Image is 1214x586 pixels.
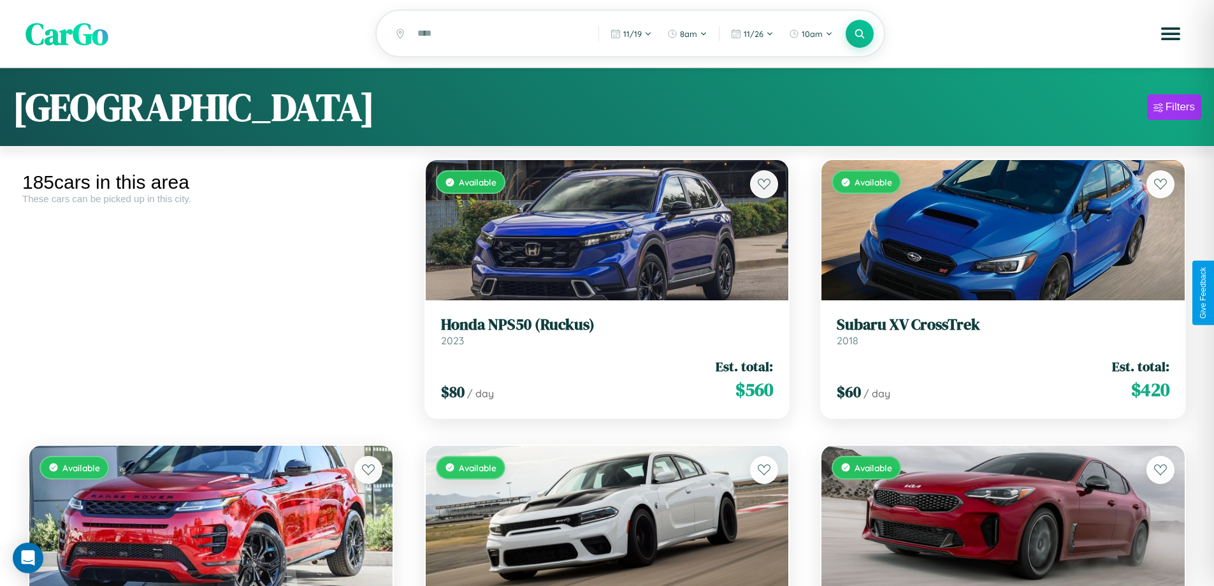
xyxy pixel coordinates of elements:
[1112,357,1169,376] span: Est. total:
[716,357,773,376] span: Est. total:
[441,334,464,347] span: 2023
[1166,101,1195,114] div: Filters
[744,29,763,39] span: 11 / 26
[735,377,773,402] span: $ 560
[25,13,108,55] span: CarGo
[623,29,642,39] span: 11 / 19
[22,172,400,193] div: 185 cars in this area
[680,29,697,39] span: 8am
[441,316,774,334] h3: Honda NPS50 (Ruckus)
[441,381,465,402] span: $ 80
[783,24,839,44] button: 10am
[837,316,1169,334] h3: Subaru XV CrossTrek
[1131,377,1169,402] span: $ 420
[1199,267,1208,319] div: Give Feedback
[837,316,1169,347] a: Subaru XV CrossTrek2018
[837,334,858,347] span: 2018
[604,24,658,44] button: 11/19
[864,387,890,400] span: / day
[661,24,714,44] button: 8am
[837,381,861,402] span: $ 60
[459,462,496,473] span: Available
[855,462,892,473] span: Available
[13,543,43,573] div: Open Intercom Messenger
[62,462,100,473] span: Available
[22,193,400,204] div: These cars can be picked up in this city.
[855,177,892,187] span: Available
[1147,94,1201,120] button: Filters
[725,24,780,44] button: 11/26
[13,81,375,133] h1: [GEOGRAPHIC_DATA]
[441,316,774,347] a: Honda NPS50 (Ruckus)2023
[802,29,823,39] span: 10am
[1153,16,1189,52] button: Open menu
[467,387,494,400] span: / day
[459,177,496,187] span: Available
